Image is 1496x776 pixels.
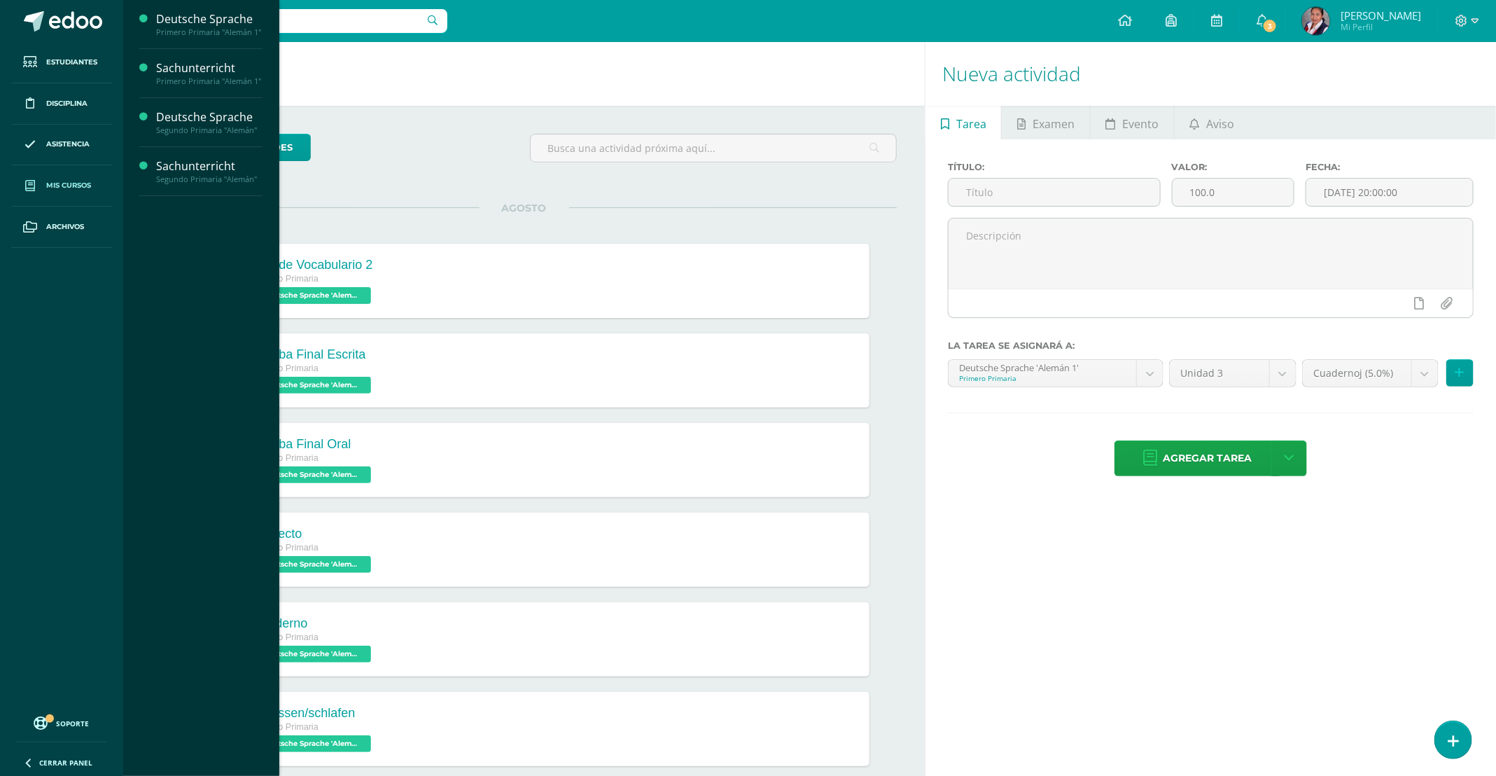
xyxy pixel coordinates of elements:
[252,437,375,452] div: Prueba Final Oral
[252,274,318,284] span: Primero Primaria
[46,221,84,233] span: Archivos
[959,373,1126,383] div: Primero Primaria
[1303,360,1438,387] a: Cuadernoj (5.0%)
[252,363,318,373] span: Primero Primaria
[1163,441,1252,476] span: Agregar tarea
[1175,106,1250,139] a: Aviso
[252,527,375,541] div: Proyecto
[39,758,92,768] span: Cerrar panel
[1033,107,1075,141] span: Examen
[156,60,263,76] div: Sachunterricht
[480,202,569,214] span: AGOSTO
[11,42,112,83] a: Estudiantes
[1170,360,1296,387] a: Unidad 3
[11,207,112,248] a: Archivos
[1180,360,1259,387] span: Unidad 3
[140,42,908,106] h1: Actividades
[252,258,375,272] div: Test de Vocabulario 2
[959,360,1126,373] div: Deutsche Sprache 'Alemán 1'
[1306,162,1474,172] label: Fecha:
[156,11,263,37] a: Deutsche SprachePrimero Primaria "Alemán 1"
[948,162,1160,172] label: Título:
[156,76,263,86] div: Primero Primaria "Alemán 1"
[252,347,375,362] div: Prueba Final Escrita
[252,466,371,483] span: Deutsche Sprache 'Alemán 1'
[531,134,897,162] input: Busca una actividad próxima aquí...
[1302,7,1330,35] img: 7553e2040392ab0c00c32bf568c83c81.png
[1122,107,1159,141] span: Evento
[1002,106,1089,139] a: Examen
[1341,8,1421,22] span: [PERSON_NAME]
[156,60,263,86] a: SachunterrichtPrimero Primaria "Alemán 1"
[156,158,263,174] div: Sachunterricht
[252,706,375,721] div: E1 essen/schlafen
[156,27,263,37] div: Primero Primaria "Alemán 1"
[156,109,263,125] div: Deutsche Sprache
[252,632,318,642] span: Primero Primaria
[252,722,318,732] span: Primero Primaria
[11,125,112,166] a: Asistencia
[1313,360,1401,387] span: Cuadernoj (5.0%)
[11,165,112,207] a: Mis cursos
[46,57,97,68] span: Estudiantes
[948,340,1474,351] label: La tarea se asignará a:
[252,453,318,463] span: Primero Primaria
[11,83,112,125] a: Disciplina
[1306,179,1473,206] input: Fecha de entrega
[949,360,1163,387] a: Deutsche Sprache 'Alemán 1'Primero Primaria
[1262,18,1278,34] span: 3
[1091,106,1174,139] a: Evento
[156,109,263,135] a: Deutsche SpracheSegundo Primaria "Alemán"
[1206,107,1234,141] span: Aviso
[57,719,90,728] span: Soporte
[252,287,371,304] span: Deutsche Sprache 'Alemán 1'
[156,11,263,27] div: Deutsche Sprache
[17,713,106,732] a: Soporte
[252,735,371,752] span: Deutsche Sprache 'Alemán 1'
[252,646,371,663] span: Deutsche Sprache 'Alemán 1'
[132,9,447,33] input: Busca un usuario...
[252,556,371,573] span: Deutsche Sprache 'Alemán 1'
[925,106,1001,139] a: Tarea
[949,179,1159,206] input: Título
[156,125,263,135] div: Segundo Primaria "Alemán"
[46,98,88,109] span: Disciplina
[942,42,1479,106] h1: Nueva actividad
[956,107,986,141] span: Tarea
[156,174,263,184] div: Segundo Primaria "Alemán"
[252,377,371,394] span: Deutsche Sprache 'Alemán 1'
[46,139,90,150] span: Asistencia
[1172,162,1295,172] label: Valor:
[252,543,318,553] span: Primero Primaria
[1173,179,1294,206] input: Puntos máximos
[46,180,91,191] span: Mis cursos
[252,616,375,631] div: Cuaderno
[156,158,263,184] a: SachunterrichtSegundo Primaria "Alemán"
[1341,21,1421,33] span: Mi Perfil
